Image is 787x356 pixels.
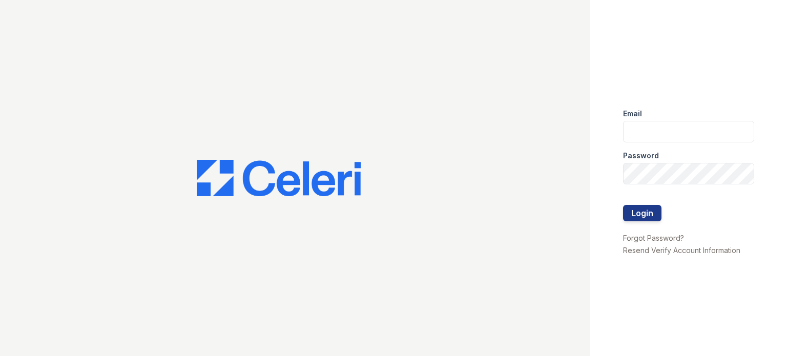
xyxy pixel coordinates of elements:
[623,205,661,221] button: Login
[197,160,361,197] img: CE_Logo_Blue-a8612792a0a2168367f1c8372b55b34899dd931a85d93a1a3d3e32e68fde9ad4.png
[623,234,684,242] a: Forgot Password?
[623,109,642,119] label: Email
[623,246,740,255] a: Resend Verify Account Information
[623,151,659,161] label: Password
